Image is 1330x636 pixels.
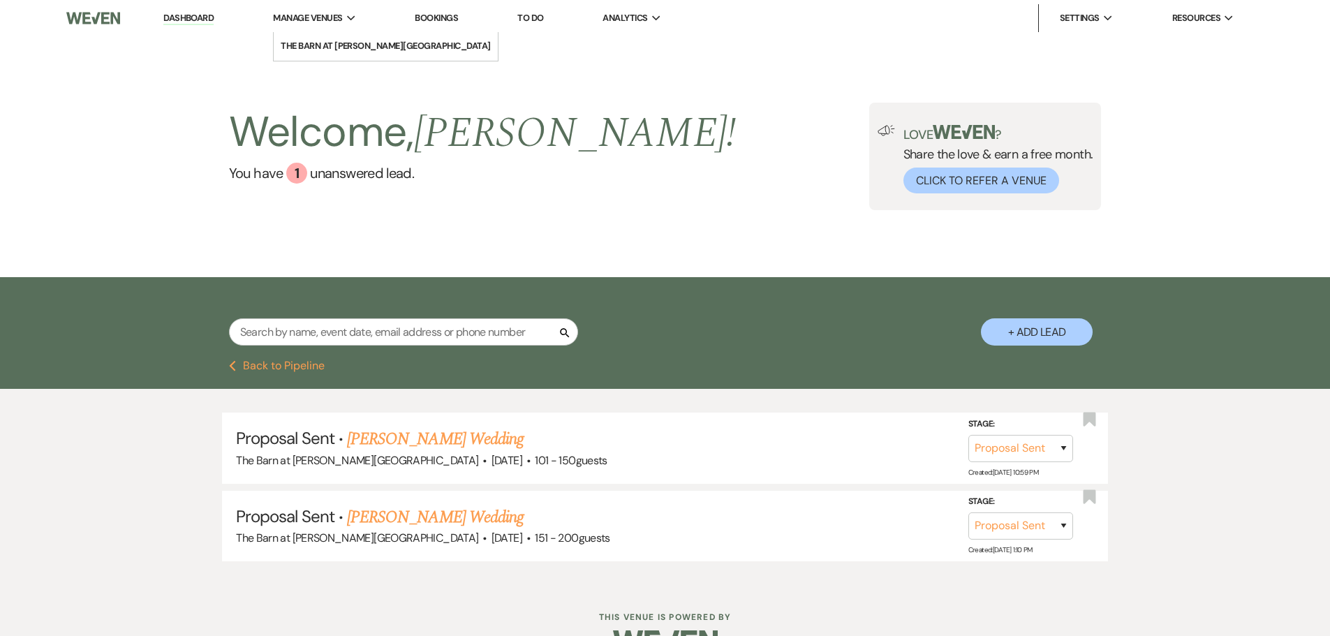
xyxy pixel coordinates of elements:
[229,360,325,371] button: Back to Pipeline
[933,125,995,139] img: weven-logo-green.svg
[535,531,609,545] span: 151 - 200 guests
[1060,11,1100,25] span: Settings
[895,125,1093,193] div: Share the love & earn a free month.
[163,12,214,25] a: Dashboard
[273,11,342,25] span: Manage Venues
[236,427,334,449] span: Proposal Sent
[968,417,1073,432] label: Stage:
[66,3,119,33] img: Weven Logo
[281,39,491,53] li: The Barn at [PERSON_NAME][GEOGRAPHIC_DATA]
[603,11,647,25] span: Analytics
[229,163,737,184] a: You have 1 unanswered lead.
[274,32,498,60] a: The Barn at [PERSON_NAME][GEOGRAPHIC_DATA]
[236,505,334,527] span: Proposal Sent
[414,101,737,165] span: [PERSON_NAME] !
[517,12,543,24] a: To Do
[347,427,524,452] a: [PERSON_NAME] Wedding
[415,12,458,24] a: Bookings
[968,545,1033,554] span: Created: [DATE] 1:10 PM
[236,453,478,468] span: The Barn at [PERSON_NAME][GEOGRAPHIC_DATA]
[347,505,524,530] a: [PERSON_NAME] Wedding
[229,103,737,163] h2: Welcome,
[878,125,895,136] img: loud-speaker-illustration.svg
[903,168,1059,193] button: Click to Refer a Venue
[968,494,1073,510] label: Stage:
[492,453,522,468] span: [DATE]
[1172,11,1220,25] span: Resources
[229,318,578,346] input: Search by name, event date, email address or phone number
[535,453,607,468] span: 101 - 150 guests
[492,531,522,545] span: [DATE]
[981,318,1093,346] button: + Add Lead
[968,468,1038,477] span: Created: [DATE] 10:59 PM
[236,531,478,545] span: The Barn at [PERSON_NAME][GEOGRAPHIC_DATA]
[286,163,307,184] div: 1
[903,125,1093,141] p: Love ?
